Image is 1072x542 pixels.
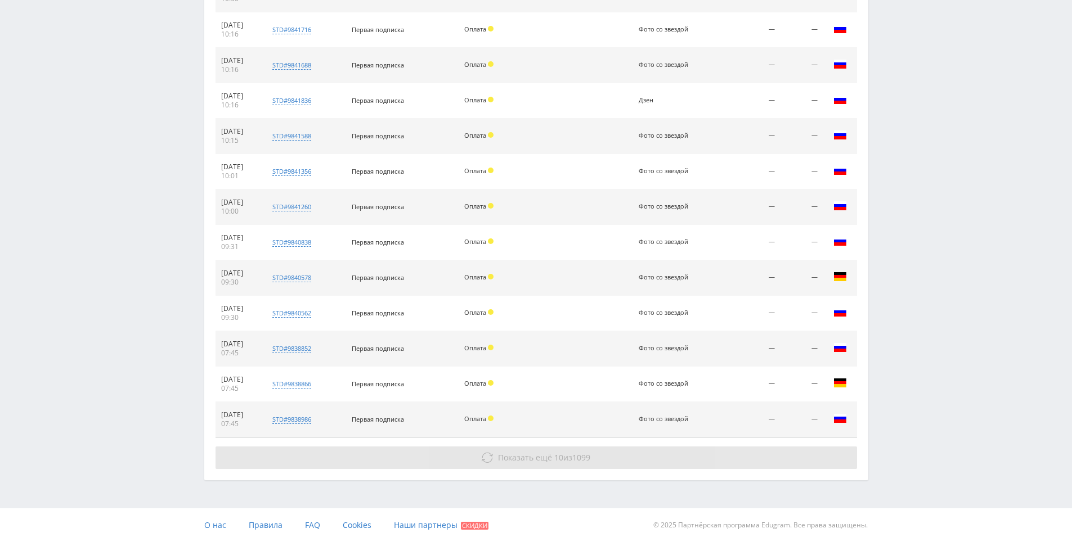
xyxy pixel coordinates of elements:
[833,270,847,283] img: deu.png
[639,168,689,175] div: Фото со звездой
[272,344,311,353] div: std#9838852
[833,199,847,213] img: rus.png
[833,412,847,425] img: rus.png
[221,349,257,358] div: 07:45
[352,202,404,211] span: Первая подписка
[554,452,563,463] span: 10
[352,25,404,34] span: Первая подписка
[305,520,320,530] span: FAQ
[720,48,781,83] td: —
[488,345,494,350] span: Холд
[221,269,257,278] div: [DATE]
[221,171,257,180] div: 10:01
[488,203,494,209] span: Холд
[488,274,494,279] span: Холд
[488,380,494,386] span: Холд
[221,384,257,393] div: 07:45
[204,520,226,530] span: О нас
[781,12,823,48] td: —
[272,309,311,318] div: std#9840562
[720,225,781,260] td: —
[464,308,486,317] span: Оплата
[833,341,847,354] img: rus.png
[781,331,823,367] td: —
[352,96,404,105] span: Первая подписка
[833,57,847,71] img: rus.png
[781,296,823,331] td: —
[464,131,486,139] span: Оплата
[464,414,486,423] span: Оплата
[394,520,457,530] span: Наши партнеры
[249,508,282,542] a: Правила
[781,402,823,437] td: —
[221,375,257,384] div: [DATE]
[272,25,311,34] div: std#9841716
[464,166,486,175] span: Оплата
[639,203,689,210] div: Фото со звездой
[272,380,311,389] div: std#9838866
[464,379,486,387] span: Оплата
[272,238,311,247] div: std#9840838
[720,367,781,402] td: —
[720,119,781,154] td: —
[833,234,847,248] img: rus.png
[639,345,689,352] div: Фото со звездой
[352,61,404,69] span: Первая подписка
[352,380,404,388] span: Первая подписка
[221,56,257,65] div: [DATE]
[488,309,494,315] span: Холд
[394,508,488,542] a: Наши партнеры Скидки
[352,132,404,140] span: Первая подписка
[488,61,494,67] span: Холд
[352,238,404,246] span: Первая подписка
[221,65,257,74] div: 10:16
[221,419,257,428] div: 07:45
[720,83,781,119] td: —
[488,132,494,138] span: Холд
[639,380,689,387] div: Фото со звездой
[272,132,311,141] div: std#9841588
[488,238,494,244] span: Холд
[464,237,486,246] span: Оплата
[221,127,257,136] div: [DATE]
[639,238,689,246] div: Фото со звездой
[464,25,486,33] span: Оплата
[781,260,823,296] td: —
[488,26,494,31] span: Холд
[343,520,371,530] span: Cookies
[720,260,781,296] td: —
[464,202,486,210] span: Оплата
[221,21,257,30] div: [DATE]
[639,132,689,139] div: Фото со звездой
[221,30,257,39] div: 10:16
[221,136,257,145] div: 10:15
[221,207,257,216] div: 10:00
[221,101,257,110] div: 10:16
[221,340,257,349] div: [DATE]
[720,154,781,189] td: —
[720,331,781,367] td: —
[720,12,781,48] td: —
[272,415,311,424] div: std#9838986
[221,198,257,207] div: [DATE]
[781,367,823,402] td: —
[352,415,404,423] span: Первая подписка
[352,273,404,282] span: Первая подписка
[272,273,311,282] div: std#9840578
[221,162,257,171] div: [DATE]
[204,508,226,542] a: О нас
[221,410,257,419] div: [DATE]
[781,83,823,119] td: —
[498,452,590,463] span: из
[541,508,868,542] div: © 2025 Партнёрская программа Edugram. Все права защищены.
[221,313,257,322] div: 09:30
[639,61,689,69] div: Фото со звездой
[488,97,494,102] span: Холд
[488,415,494,421] span: Холд
[720,402,781,437] td: —
[464,273,486,281] span: Оплата
[221,304,257,313] div: [DATE]
[833,22,847,35] img: rus.png
[833,93,847,106] img: rus.png
[720,189,781,225] td: —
